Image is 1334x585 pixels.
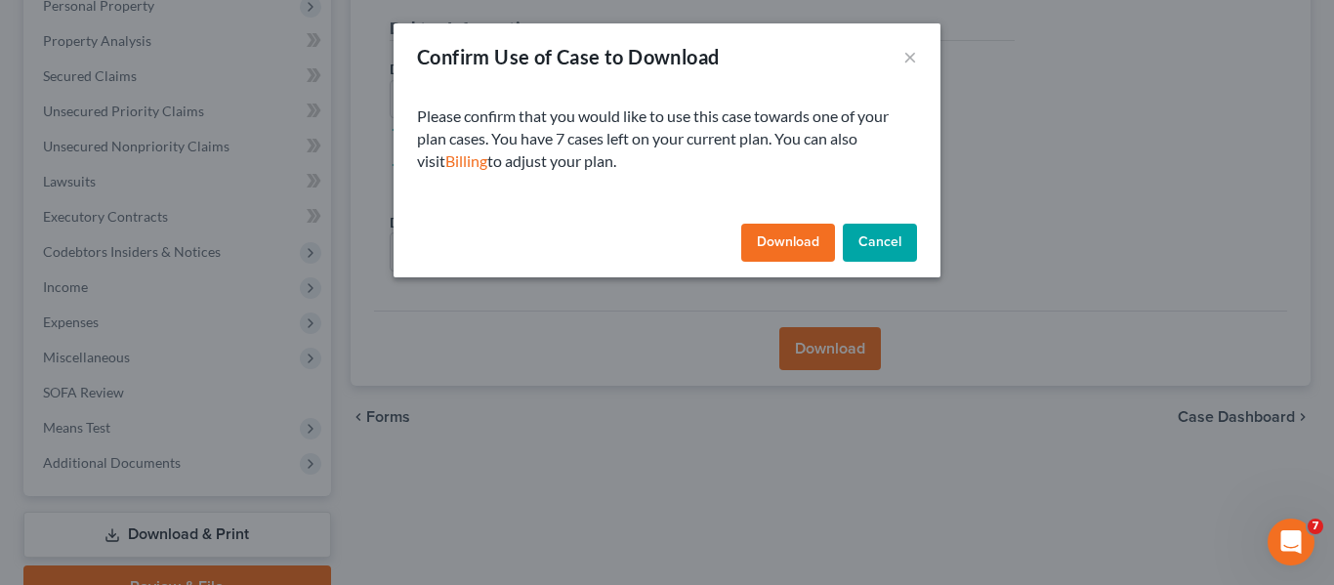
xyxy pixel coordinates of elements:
a: Billing [445,151,487,170]
p: Please confirm that you would like to use this case towards one of your plan cases. You have 7 ca... [417,105,917,173]
iframe: Intercom live chat [1268,519,1314,565]
span: 7 [1308,519,1323,534]
button: Download [741,224,835,263]
button: × [903,45,917,68]
div: Confirm Use of Case to Download [417,43,719,70]
button: Cancel [843,224,917,263]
